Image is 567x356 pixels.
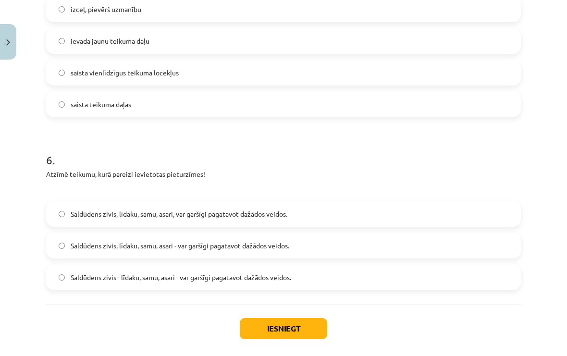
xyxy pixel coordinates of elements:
span: saista teikuma daļas [71,99,131,110]
h1: 6 . [46,136,521,166]
span: Saldūdens zivis - līdaku, samu, asari - var garšīgi pagatavot dažādos veidos. [71,272,291,282]
input: izceļ, pievērš uzmanību [59,6,65,12]
button: Iesniegt [240,318,327,339]
span: ievada jaunu teikuma daļu [71,36,149,46]
p: Atzīmē teikumu, kurā pareizi ievietotas pieturzīmes! [46,169,521,179]
img: icon-close-lesson-0947bae3869378f0d4975bcd49f059093ad1ed9edebbc8119c70593378902aed.svg [6,39,10,46]
span: Saldūdens zivis, līdaku, samu, asari - var garšīgi pagatavot dažādos veidos. [71,241,289,251]
span: izceļ, pievērš uzmanību [71,4,141,14]
span: saista vienlīdzīgus teikuma locekļus [71,68,179,78]
input: saista vienlīdzīgus teikuma locekļus [59,70,65,76]
input: Saldūdens zivis - līdaku, samu, asari - var garšīgi pagatavot dažādos veidos. [59,274,65,281]
span: Saldūdens zivis, līdaku, samu, asari, var garšīgi pagatavot dažādos veidos. [71,209,287,219]
input: ievada jaunu teikuma daļu [59,38,65,44]
input: saista teikuma daļas [59,101,65,108]
input: Saldūdens zivis, līdaku, samu, asari, var garšīgi pagatavot dažādos veidos. [59,211,65,217]
input: Saldūdens zivis, līdaku, samu, asari - var garšīgi pagatavot dažādos veidos. [59,243,65,249]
